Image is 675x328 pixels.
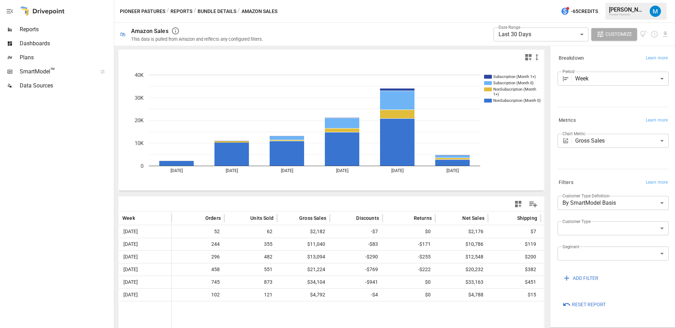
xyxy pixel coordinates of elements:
[289,213,298,223] button: Sort
[464,251,484,263] span: $12,548
[562,218,591,224] label: Customer Type
[417,238,432,250] span: -$171
[558,196,669,210] div: By SmartModel Basis
[263,263,274,276] span: 551
[575,72,669,86] div: Week
[263,276,274,288] span: 873
[370,225,379,238] span: -$7
[575,134,669,148] div: Gross Sales
[299,215,326,222] span: Gross Sales
[562,193,610,199] label: Customer Type Definition
[493,81,534,85] text: Subscription (Month 0)
[446,168,459,173] text: [DATE]
[135,140,144,146] text: 10K
[646,55,668,62] span: Learn more
[122,215,135,222] span: Week
[20,53,112,62] span: Plans
[529,225,537,238] span: $7
[122,225,139,238] span: [DATE]
[171,168,183,173] text: [DATE]
[559,54,584,62] h6: Breakdown
[499,24,520,30] label: Date Range
[572,300,606,309] span: Reset Report
[205,215,221,222] span: Orders
[356,215,379,222] span: Discounts
[281,168,293,173] text: [DATE]
[240,213,250,223] button: Sort
[20,39,112,48] span: Dashboards
[414,215,432,222] span: Returns
[210,238,221,250] span: 244
[609,13,645,16] div: Pioneer Pastures
[591,28,637,41] button: Customize
[20,81,112,90] span: Data Sources
[493,74,536,79] text: Subscription (Month 1+)
[645,1,665,21] button: Matt Fiedler
[462,215,484,222] span: Net Sales
[524,276,537,288] span: $451
[527,289,537,301] span: $15
[263,289,274,301] span: 121
[562,68,574,74] label: Period
[424,225,432,238] span: $0
[452,213,462,223] button: Sort
[391,168,404,173] text: [DATE]
[210,276,221,288] span: 745
[417,263,432,276] span: -$222
[263,238,274,250] span: 355
[122,289,139,301] span: [DATE]
[650,6,661,17] div: Matt Fiedler
[467,289,484,301] span: $4,788
[266,225,274,238] span: 62
[131,28,168,34] div: Amazon Sales
[167,7,169,16] div: /
[605,30,632,39] span: Customize
[306,276,326,288] span: $34,104
[20,67,93,76] span: SmartModel
[135,72,144,78] text: 40K
[120,31,126,38] div: 🛍
[562,131,585,137] label: Chart Metric
[424,276,432,288] span: $0
[609,6,645,13] div: [PERSON_NAME]
[424,289,432,301] span: $0
[364,263,379,276] span: -$769
[558,5,601,18] button: -65Credits
[309,225,326,238] span: $2,182
[171,7,192,16] button: Reports
[493,87,536,92] text: NonSubscription (Month
[122,251,139,263] span: [DATE]
[467,225,484,238] span: $2,176
[198,7,236,16] button: Bundle Details
[640,28,648,41] button: View documentation
[571,7,598,16] span: -65 Credits
[464,276,484,288] span: $33,163
[464,238,484,250] span: $10,786
[306,238,326,250] span: $11,040
[517,215,537,222] span: Shipping
[250,215,274,222] span: Units Sold
[403,213,413,223] button: Sort
[136,213,146,223] button: Sort
[210,251,221,263] span: 296
[210,263,221,276] span: 458
[213,225,221,238] span: 52
[524,238,537,250] span: $119
[499,31,531,38] span: Last 30 Days
[336,168,348,173] text: [DATE]
[131,37,263,42] div: This data is pulled from Amazon and reflects any configured filters.
[493,92,499,97] text: 1+)
[507,213,516,223] button: Sort
[525,196,541,212] button: Manage Columns
[646,117,668,124] span: Learn more
[493,98,541,103] text: NonSubscription (Month 0)
[119,64,544,191] svg: A chart.
[210,289,221,301] span: 102
[238,7,240,16] div: /
[135,95,144,101] text: 30K
[226,168,238,173] text: [DATE]
[558,299,611,311] button: Reset Report
[370,289,379,301] span: -$4
[646,179,668,186] span: Learn more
